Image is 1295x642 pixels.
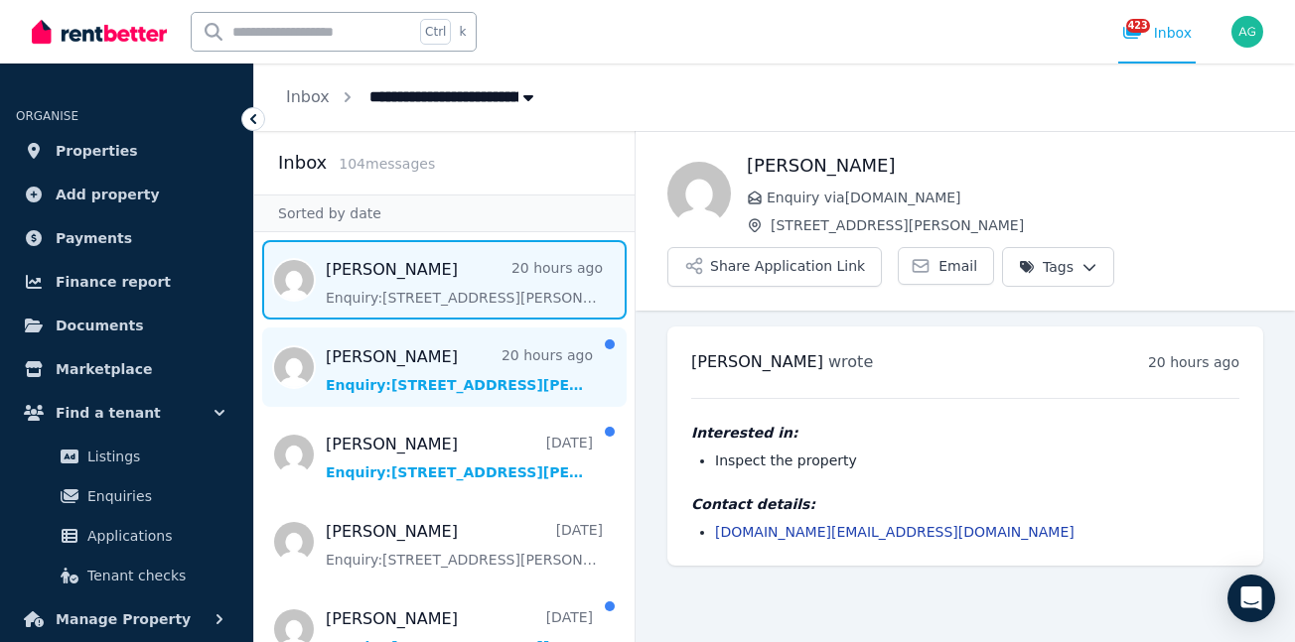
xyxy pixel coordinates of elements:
span: Enquiries [87,484,221,508]
span: Ctrl [420,19,451,45]
span: k [459,24,466,40]
a: Finance report [16,262,237,302]
span: ORGANISE [16,109,78,123]
img: Edoardo Maggi [667,162,731,225]
span: Enquiry via [DOMAIN_NAME] [767,188,1263,207]
h4: Interested in: [691,423,1239,443]
span: Applications [87,524,221,548]
a: Properties [16,131,237,171]
a: [PERSON_NAME]20 hours agoEnquiry:[STREET_ADDRESS][PERSON_NAME]. [326,345,593,395]
h2: Inbox [278,149,327,177]
li: Inspect the property [715,450,1239,470]
img: RentBetter [32,17,167,47]
a: Listings [24,437,229,476]
div: Open Intercom Messenger [1227,575,1275,622]
span: Properties [56,139,138,163]
button: Tags [1002,247,1114,287]
span: 423 [1126,19,1150,33]
a: Enquiries [24,476,229,516]
a: Tenant checks [24,556,229,595]
a: [DOMAIN_NAME][EMAIL_ADDRESS][DOMAIN_NAME] [715,524,1075,540]
span: Finance report [56,270,171,294]
span: Marketplace [56,357,152,381]
h1: [PERSON_NAME] [747,152,1263,180]
span: Documents [56,314,144,337]
button: Find a tenant [16,393,237,433]
span: Manage Property [56,607,191,631]
span: 104 message s [339,156,435,172]
span: Listings [87,445,221,468]
span: Add property [56,183,160,206]
time: 20 hours ago [1148,354,1239,370]
button: Share Application Link [667,247,882,287]
span: Email [938,256,977,276]
span: [PERSON_NAME] [691,352,823,371]
a: Payments [16,218,237,258]
span: wrote [828,352,873,371]
a: Email [898,247,994,285]
nav: Breadcrumb [254,64,570,131]
span: Tags [1019,257,1074,277]
img: Barclay [1231,16,1263,48]
a: Applications [24,516,229,556]
div: Sorted by date [254,194,635,232]
div: Inbox [1122,23,1192,43]
span: Find a tenant [56,401,161,425]
span: Tenant checks [87,564,221,587]
button: Manage Property [16,599,237,639]
a: Marketplace [16,349,237,389]
a: [PERSON_NAME][DATE]Enquiry:[STREET_ADDRESS][PERSON_NAME]. [326,433,593,482]
h4: Contact details: [691,494,1239,514]
span: Payments [56,226,132,250]
a: Inbox [286,87,330,106]
a: Add property [16,175,237,214]
a: [PERSON_NAME]20 hours agoEnquiry:[STREET_ADDRESS][PERSON_NAME]. [326,258,603,308]
a: [PERSON_NAME][DATE]Enquiry:[STREET_ADDRESS][PERSON_NAME]. [326,520,603,570]
a: Documents [16,306,237,345]
span: [STREET_ADDRESS][PERSON_NAME] [771,215,1263,235]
